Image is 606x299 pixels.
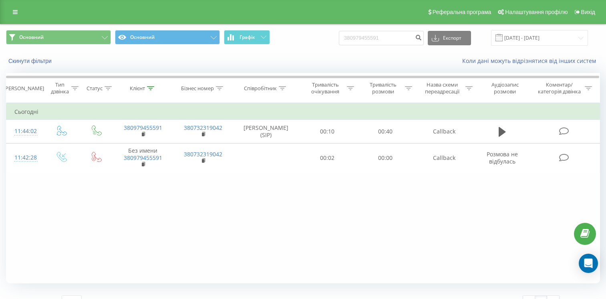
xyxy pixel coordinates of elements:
div: Статус [87,85,103,92]
div: Коментар/категорія дзвінка [536,81,583,95]
div: Клієнт [130,85,145,92]
span: Вихід [581,9,595,15]
a: Коли дані можуть відрізнятися вiд інших систем [462,57,600,65]
div: Бізнес номер [181,85,214,92]
td: 00:02 [298,143,356,173]
div: Співробітник [244,85,277,92]
td: 00:00 [356,143,414,173]
span: Розмова не відбулась [487,150,518,165]
a: 380732319042 [184,150,222,158]
button: Основний [6,30,111,44]
span: Основний [19,34,44,40]
td: Без имени [113,143,173,173]
span: Графік [240,34,255,40]
span: Налаштування профілю [505,9,568,15]
div: [PERSON_NAME] [4,85,44,92]
div: Open Intercom Messenger [579,254,598,273]
button: Скинути фільтри [6,57,56,65]
input: Пошук за номером [339,31,424,45]
td: 00:40 [356,120,414,143]
div: 11:42:28 [14,150,35,166]
a: 380979455591 [124,154,162,162]
a: 380979455591 [124,124,162,131]
span: Реферальна програма [433,9,491,15]
div: Назва схеми переадресації [421,81,463,95]
div: Тривалість очікування [306,81,345,95]
div: 11:44:02 [14,123,35,139]
div: Аудіозапис розмови [482,81,528,95]
div: Тип дзвінка [50,81,69,95]
td: [PERSON_NAME] (SIP) [234,120,298,143]
td: Callback [414,143,474,173]
td: Сьогодні [6,104,600,120]
button: Експорт [428,31,471,45]
button: Графік [224,30,270,44]
td: Callback [414,120,474,143]
td: 00:10 [298,120,356,143]
button: Основний [115,30,220,44]
div: Тривалість розмови [363,81,403,95]
a: 380732319042 [184,124,222,131]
